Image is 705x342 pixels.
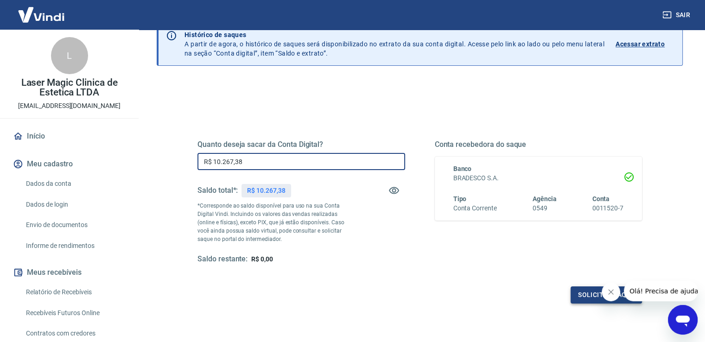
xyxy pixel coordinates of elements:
[453,173,624,183] h6: BRADESCO S.A.
[11,154,127,174] button: Meu cadastro
[592,195,610,203] span: Conta
[571,286,642,304] button: Solicitar saque
[251,255,273,263] span: R$ 0,00
[22,304,127,323] a: Recebíveis Futuros Online
[592,203,623,213] h6: 0011520-7
[7,78,131,97] p: Laser Magic Clinica de Estetica LTDA
[184,30,604,39] p: Histórico de saques
[11,0,71,29] img: Vindi
[197,186,238,195] h5: Saldo total*:
[533,195,557,203] span: Agência
[247,186,285,196] p: R$ 10.267,38
[11,262,127,283] button: Meus recebíveis
[51,37,88,74] div: L
[184,30,604,58] p: A partir de agora, o histórico de saques será disponibilizado no extrato da sua conta digital. Ac...
[11,126,127,146] a: Início
[22,215,127,234] a: Envio de documentos
[616,30,675,58] a: Acessar extrato
[661,6,694,24] button: Sair
[668,305,698,335] iframe: Botão para abrir a janela de mensagens
[533,203,557,213] h6: 0549
[616,39,665,49] p: Acessar extrato
[453,195,467,203] span: Tipo
[453,165,472,172] span: Banco
[6,6,78,14] span: Olá! Precisa de ajuda?
[624,281,698,301] iframe: Mensagem da empresa
[197,254,248,264] h5: Saldo restante:
[22,195,127,214] a: Dados de login
[22,283,127,302] a: Relatório de Recebíveis
[453,203,497,213] h6: Conta Corrente
[197,202,353,243] p: *Corresponde ao saldo disponível para uso na sua Conta Digital Vindi. Incluindo os valores das ve...
[197,140,405,149] h5: Quanto deseja sacar da Conta Digital?
[22,174,127,193] a: Dados da conta
[602,283,620,301] iframe: Fechar mensagem
[435,140,642,149] h5: Conta recebedora do saque
[18,101,121,111] p: [EMAIL_ADDRESS][DOMAIN_NAME]
[22,236,127,255] a: Informe de rendimentos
